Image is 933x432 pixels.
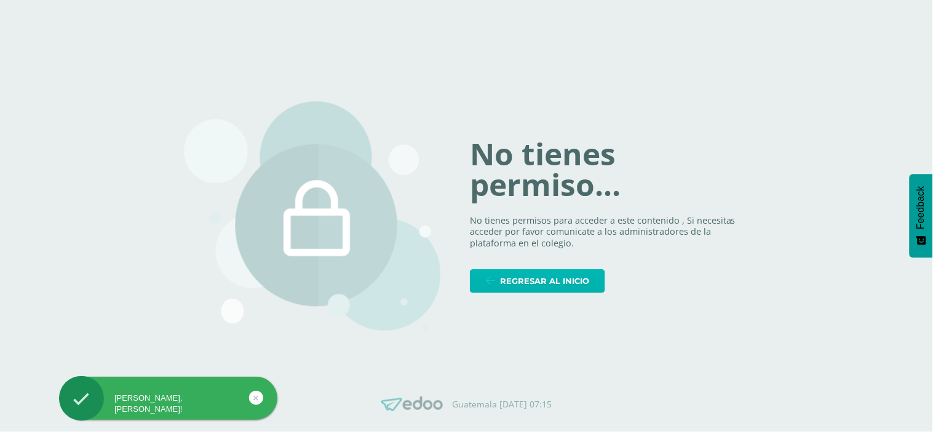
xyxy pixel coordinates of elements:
img: Edoo [381,396,443,412]
img: 403.png [184,101,441,331]
button: Feedback - Mostrar encuesta [910,174,933,257]
h1: No tienes permiso... [470,139,749,200]
p: Guatemala [DATE] 07:15 [453,399,552,410]
span: Feedback [916,186,927,229]
div: [PERSON_NAME], [PERSON_NAME]! [59,393,277,415]
span: Regresar al inicio [500,270,589,293]
p: No tienes permisos para acceder a este contenido , Si necesitas acceder por favor comunicate a lo... [470,215,749,249]
a: Regresar al inicio [470,269,605,293]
